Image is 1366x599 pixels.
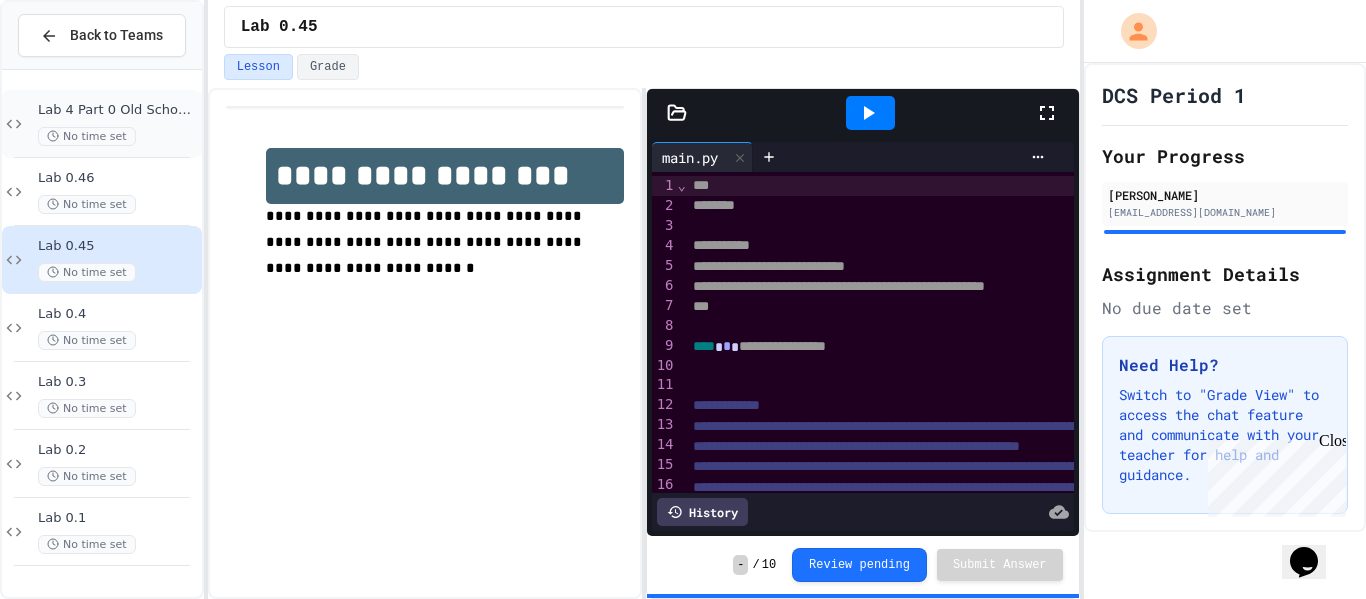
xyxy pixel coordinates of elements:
[652,435,677,455] div: 14
[657,498,748,526] div: History
[70,25,163,46] span: Back to Teams
[652,375,677,395] div: 11
[953,557,1047,573] span: Submit Answer
[792,548,927,582] button: Review pending
[38,467,136,486] span: No time set
[8,8,138,127] div: Chat with us now!Close
[652,216,677,236] div: 3
[676,177,686,193] span: Fold line
[38,399,136,418] span: No time set
[1100,8,1162,54] div: My Account
[38,263,136,282] span: No time set
[1102,81,1246,109] h1: DCS Period 1
[733,555,748,575] span: -
[38,195,136,214] span: No time set
[1108,205,1342,220] div: [EMAIL_ADDRESS][DOMAIN_NAME]
[38,238,198,255] span: Lab 0.45
[937,549,1063,581] button: Submit Answer
[652,336,677,356] div: 9
[1102,260,1348,288] h2: Assignment Details
[1119,385,1331,485] p: Switch to "Grade View" to access the chat feature and communicate with your teacher for help and ...
[38,127,136,146] span: No time set
[652,316,677,336] div: 8
[652,196,677,216] div: 2
[1119,353,1331,377] h3: Need Help?
[1102,142,1348,170] h2: Your Progress
[652,356,677,376] div: 10
[38,442,198,459] span: Lab 0.2
[652,176,677,196] div: 1
[652,256,677,276] div: 5
[652,236,677,256] div: 4
[38,535,136,554] span: No time set
[652,455,677,475] div: 15
[224,54,293,80] button: Lesson
[762,557,776,573] span: 10
[297,54,359,80] button: Grade
[38,374,198,391] span: Lab 0.3
[652,296,677,316] div: 7
[652,415,677,435] div: 13
[1108,186,1342,204] div: [PERSON_NAME]
[652,475,677,495] div: 16
[38,306,198,323] span: Lab 0.4
[752,557,759,573] span: /
[652,395,677,415] div: 12
[652,142,753,172] div: main.py
[18,14,186,57] button: Back to Teams
[241,15,318,39] span: Lab 0.45
[38,510,198,527] span: Lab 0.1
[652,147,728,168] div: main.py
[652,276,677,296] div: 6
[38,102,198,119] span: Lab 4 Part 0 Old School Printer
[1282,519,1346,579] iframe: chat widget
[1200,432,1346,517] iframe: chat widget
[38,331,136,350] span: No time set
[38,170,198,187] span: Lab 0.46
[1102,296,1348,320] div: No due date set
